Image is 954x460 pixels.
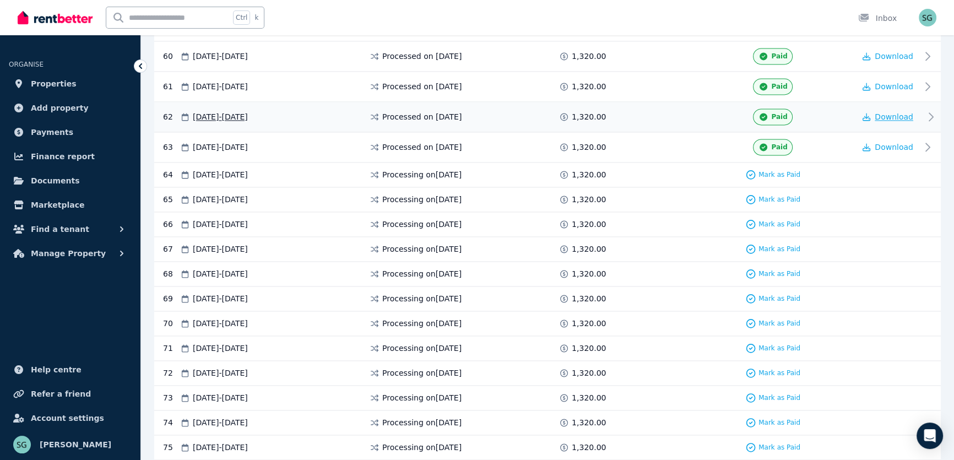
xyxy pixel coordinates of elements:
[858,13,897,24] div: Inbox
[9,407,132,429] a: Account settings
[572,243,606,255] span: 1,320.00
[382,392,462,403] span: Processing on [DATE]
[382,293,462,304] span: Processing on [DATE]
[9,359,132,381] a: Help centre
[193,318,248,329] span: [DATE] - [DATE]
[9,170,132,192] a: Documents
[193,367,248,378] span: [DATE] - [DATE]
[863,142,913,153] button: Download
[163,268,180,279] div: 68
[572,142,606,153] span: 1,320.00
[13,436,31,453] img: Samuel Gray
[193,169,248,180] span: [DATE] - [DATE]
[758,294,800,303] span: Mark as Paid
[254,13,258,22] span: k
[863,111,913,122] button: Download
[9,73,132,95] a: Properties
[758,170,800,179] span: Mark as Paid
[771,82,787,91] span: Paid
[31,126,73,139] span: Payments
[9,61,44,68] span: ORGANISE
[382,343,462,354] span: Processing on [DATE]
[758,269,800,278] span: Mark as Paid
[193,392,248,403] span: [DATE] - [DATE]
[163,169,180,180] div: 64
[9,145,132,167] a: Finance report
[572,219,606,230] span: 1,320.00
[31,387,91,401] span: Refer a friend
[163,442,180,453] div: 75
[863,51,913,62] button: Download
[875,112,913,121] span: Download
[193,51,248,62] span: [DATE] - [DATE]
[863,81,913,92] button: Download
[193,243,248,255] span: [DATE] - [DATE]
[193,142,248,153] span: [DATE] - [DATE]
[163,417,180,428] div: 74
[758,344,800,353] span: Mark as Paid
[31,363,82,376] span: Help centre
[382,318,462,329] span: Processing on [DATE]
[382,169,462,180] span: Processing on [DATE]
[9,194,132,216] a: Marketplace
[382,51,462,62] span: Processed on [DATE]
[31,198,84,212] span: Marketplace
[193,268,248,279] span: [DATE] - [DATE]
[193,343,248,354] span: [DATE] - [DATE]
[572,194,606,205] span: 1,320.00
[382,194,462,205] span: Processing on [DATE]
[758,393,800,402] span: Mark as Paid
[9,242,132,264] button: Manage Property
[163,343,180,354] div: 71
[572,51,606,62] span: 1,320.00
[193,442,248,453] span: [DATE] - [DATE]
[163,109,180,125] div: 62
[758,195,800,204] span: Mark as Paid
[917,423,943,449] div: Open Intercom Messenger
[572,293,606,304] span: 1,320.00
[193,293,248,304] span: [DATE] - [DATE]
[163,78,180,95] div: 61
[163,139,180,155] div: 63
[193,194,248,205] span: [DATE] - [DATE]
[758,319,800,328] span: Mark as Paid
[9,383,132,405] a: Refer a friend
[382,219,462,230] span: Processing on [DATE]
[382,442,462,453] span: Processing on [DATE]
[382,81,462,92] span: Processed on [DATE]
[758,220,800,229] span: Mark as Paid
[758,418,800,427] span: Mark as Paid
[18,9,93,26] img: RentBetter
[382,111,462,122] span: Processed on [DATE]
[163,392,180,403] div: 73
[193,219,248,230] span: [DATE] - [DATE]
[875,143,913,151] span: Download
[193,111,248,122] span: [DATE] - [DATE]
[9,121,132,143] a: Payments
[31,174,80,187] span: Documents
[875,82,913,91] span: Download
[771,143,787,151] span: Paid
[572,417,606,428] span: 1,320.00
[163,293,180,304] div: 69
[31,412,104,425] span: Account settings
[193,81,248,92] span: [DATE] - [DATE]
[382,367,462,378] span: Processing on [DATE]
[9,218,132,240] button: Find a tenant
[163,219,180,230] div: 66
[758,245,800,253] span: Mark as Paid
[572,111,606,122] span: 1,320.00
[572,442,606,453] span: 1,320.00
[31,150,95,163] span: Finance report
[758,369,800,377] span: Mark as Paid
[163,48,180,64] div: 60
[31,77,77,90] span: Properties
[233,10,250,25] span: Ctrl
[771,112,787,121] span: Paid
[771,52,787,61] span: Paid
[163,367,180,378] div: 72
[572,367,606,378] span: 1,320.00
[31,247,106,260] span: Manage Property
[919,9,936,26] img: Samuel Gray
[163,243,180,255] div: 67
